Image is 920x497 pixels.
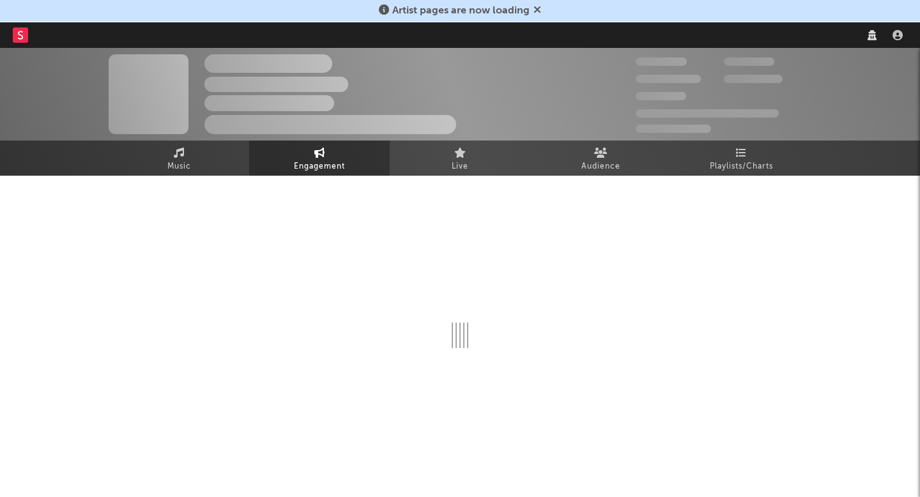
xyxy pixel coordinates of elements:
[452,159,468,174] span: Live
[109,141,249,176] a: Music
[724,57,774,66] span: 100,000
[294,159,345,174] span: Engagement
[710,159,773,174] span: Playlists/Charts
[724,75,783,83] span: 1,000,000
[671,141,811,176] a: Playlists/Charts
[530,141,671,176] a: Audience
[533,6,541,16] span: Dismiss
[636,109,779,118] span: 50,000,000 Monthly Listeners
[636,75,701,83] span: 50,000,000
[636,125,711,133] span: Jump Score: 85.0
[636,92,686,100] span: 100,000
[167,159,191,174] span: Music
[249,141,390,176] a: Engagement
[581,159,620,174] span: Audience
[636,57,687,66] span: 300,000
[392,6,530,16] span: Artist pages are now loading
[390,141,530,176] a: Live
